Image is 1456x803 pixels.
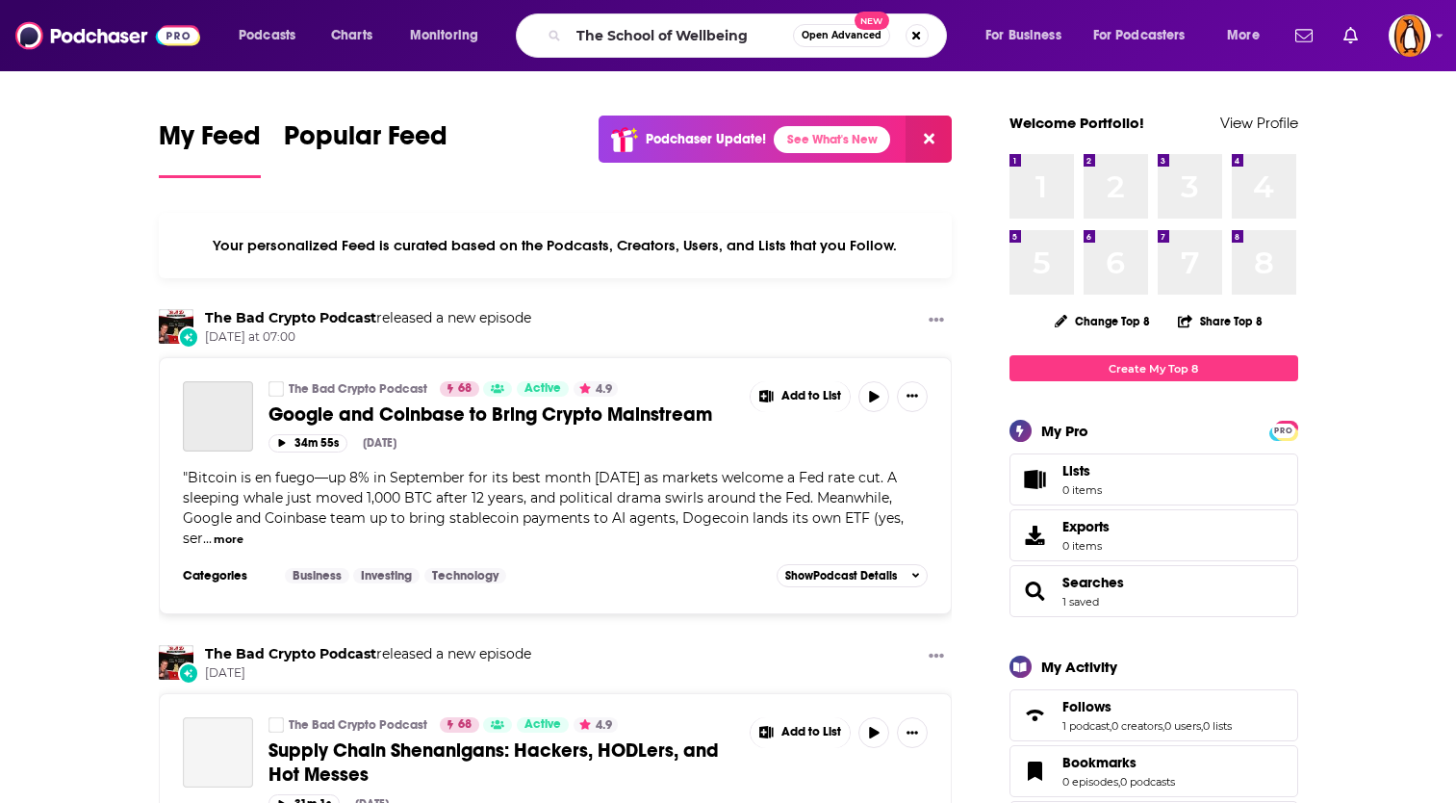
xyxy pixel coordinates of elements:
[1041,658,1117,676] div: My Activity
[183,717,253,788] a: Supply Chain Shenanigans: Hackers, HODLers, and Hot Messes
[777,564,929,587] button: ShowPodcast Details
[785,569,897,583] span: Show Podcast Details
[1162,719,1164,733] span: ,
[183,469,904,547] span: Bitcoin is en fuego—up 8% in September for its best month [DATE] as markets welcome a Fed rate cu...
[159,119,261,164] span: My Feed
[1009,355,1298,381] a: Create My Top 8
[1062,698,1111,715] span: Follows
[1336,19,1366,52] a: Show notifications dropdown
[178,326,199,348] div: New Episode
[1009,453,1298,505] a: Lists
[331,22,372,49] span: Charts
[1110,719,1111,733] span: ,
[289,717,427,733] a: The Bad Crypto Podcast
[1062,518,1110,535] span: Exports
[410,22,478,49] span: Monitoring
[203,530,212,547] span: ...
[1043,309,1162,333] button: Change Top 8
[15,17,200,54] a: Podchaser - Follow, Share and Rate Podcasts
[183,381,253,452] a: Google and Coinbase to Bring Crypto Mainstream
[1177,302,1264,340] button: Share Top 8
[1164,719,1201,733] a: 0 users
[1009,689,1298,741] span: Follows
[646,131,766,147] p: Podchaser Update!
[1062,462,1102,479] span: Lists
[363,436,396,450] div: [DATE]
[1009,114,1144,132] a: Welcome Portfolio!
[1062,775,1118,789] a: 0 episodes
[855,12,889,30] span: New
[268,402,712,427] span: Google and Coinbase to Bring Crypto Mainstream
[1016,578,1055,605] a: Searches
[424,568,506,583] a: Technology
[285,568,349,583] a: Business
[774,126,890,153] a: See What's New
[534,13,965,58] div: Search podcasts, credits, & more...
[897,381,928,412] button: Show More Button
[1272,423,1295,437] a: PRO
[985,22,1061,49] span: For Business
[268,402,736,427] a: Google and Coinbase to Bring Crypto Mainstream
[1016,758,1055,785] a: Bookmarks
[1016,466,1055,493] span: Lists
[1220,114,1298,132] a: View Profile
[1118,775,1120,789] span: ,
[1213,20,1284,51] button: open menu
[1062,754,1175,771] a: Bookmarks
[268,381,284,397] a: The Bad Crypto Podcast
[524,379,561,399] span: Active
[1389,14,1431,57] img: User Profile
[1120,775,1175,789] a: 0 podcasts
[1062,574,1124,591] a: Searches
[517,381,569,397] a: Active
[751,381,851,412] button: Show More Button
[440,717,479,733] a: 68
[159,645,193,680] a: The Bad Crypto Podcast
[1062,595,1099,609] a: 1 saved
[284,119,447,164] span: Popular Feed
[1081,20,1213,51] button: open menu
[897,717,928,748] button: Show More Button
[440,381,479,397] a: 68
[268,738,719,787] span: Supply Chain Shenanigans: Hackers, HODLers, and Hot Messes
[1203,719,1232,733] a: 0 lists
[205,645,376,662] a: The Bad Crypto Podcast
[183,469,904,547] span: "
[458,715,472,735] span: 68
[574,717,618,733] button: 4.9
[268,738,736,787] a: Supply Chain Shenanigans: Hackers, HODLers, and Hot Messes
[1062,719,1110,733] a: 1 podcast
[1062,698,1232,715] a: Follows
[159,119,261,178] a: My Feed
[793,24,890,47] button: Open AdvancedNew
[1009,509,1298,561] a: Exports
[396,20,503,51] button: open menu
[1009,565,1298,617] span: Searches
[1016,522,1055,549] span: Exports
[239,22,295,49] span: Podcasts
[1041,422,1088,440] div: My Pro
[1201,719,1203,733] span: ,
[458,379,472,399] span: 68
[289,381,427,397] a: The Bad Crypto Podcast
[972,20,1086,51] button: open menu
[921,309,952,333] button: Show More Button
[1389,14,1431,57] span: Logged in as penguin_portfolio
[1062,754,1137,771] span: Bookmarks
[214,531,243,548] button: more
[205,309,531,327] h3: released a new episode
[1288,19,1320,52] a: Show notifications dropdown
[225,20,320,51] button: open menu
[178,662,199,684] div: New Episode
[1093,22,1186,49] span: For Podcasters
[284,119,447,178] a: Popular Feed
[524,715,561,735] span: Active
[159,309,193,344] img: The Bad Crypto Podcast
[574,381,618,397] button: 4.9
[159,213,953,278] div: Your personalized Feed is curated based on the Podcasts, Creators, Users, and Lists that you Follow.
[781,725,841,739] span: Add to List
[183,568,269,583] h3: Categories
